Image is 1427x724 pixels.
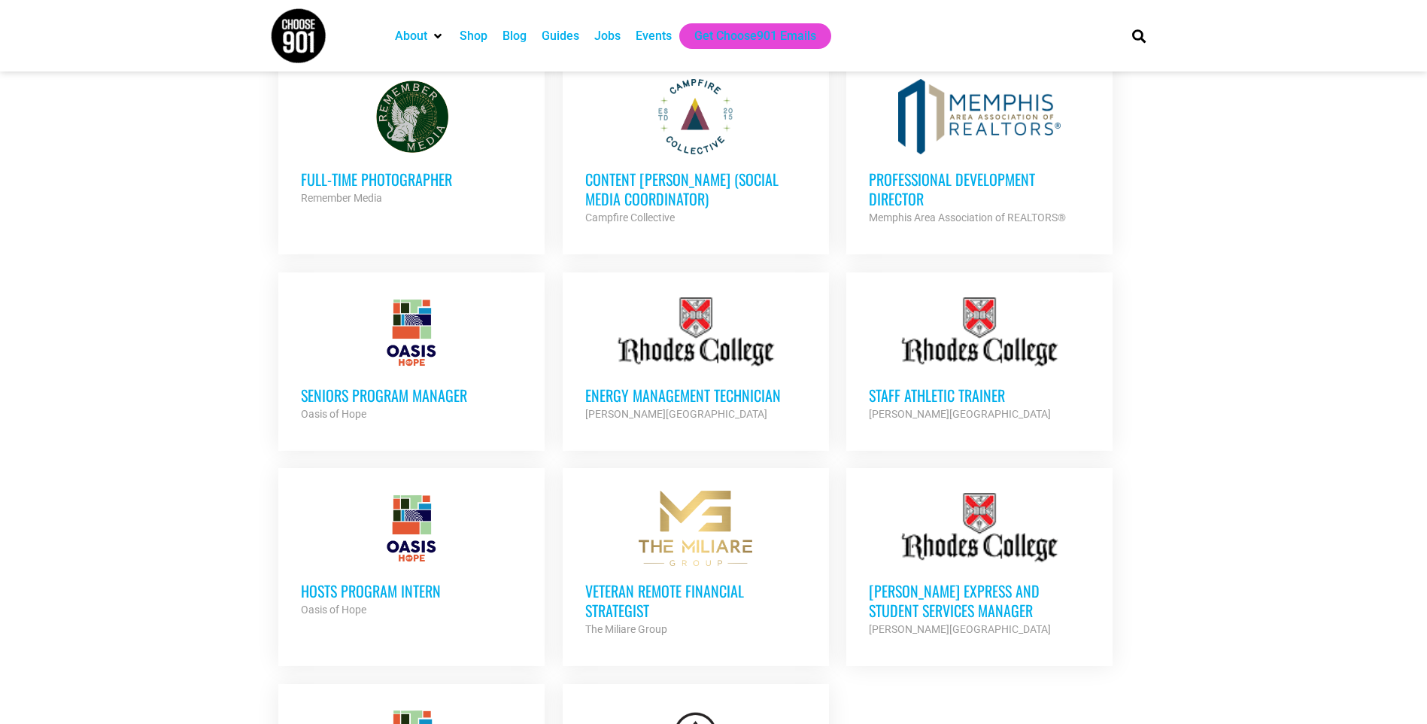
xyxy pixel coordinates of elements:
[387,23,452,49] div: About
[846,56,1113,249] a: Professional Development Director Memphis Area Association of REALTORS®
[585,211,675,224] strong: Campfire Collective
[585,408,767,420] strong: [PERSON_NAME][GEOGRAPHIC_DATA]
[387,23,1107,49] nav: Main nav
[869,385,1090,405] h3: Staff Athletic Trainer
[846,272,1113,446] a: Staff Athletic Trainer [PERSON_NAME][GEOGRAPHIC_DATA]
[460,27,487,45] a: Shop
[301,408,366,420] strong: Oasis of Hope
[846,468,1113,661] a: [PERSON_NAME] Express and Student Services Manager [PERSON_NAME][GEOGRAPHIC_DATA]
[301,581,522,601] h3: HOSTS Program Intern
[301,385,522,405] h3: Seniors Program Manager
[563,468,829,661] a: Veteran Remote Financial Strategist The Miliare Group
[563,272,829,446] a: Energy Management Technician [PERSON_NAME][GEOGRAPHIC_DATA]
[278,56,545,230] a: Full-Time Photographer Remember Media
[542,27,579,45] a: Guides
[585,623,667,635] strong: The Miliare Group
[301,604,366,616] strong: Oasis of Hope
[301,192,382,204] strong: Remember Media
[395,27,427,45] a: About
[585,385,806,405] h3: Energy Management Technician
[563,56,829,249] a: Content [PERSON_NAME] (Social Media Coordinator) Campfire Collective
[869,623,1051,635] strong: [PERSON_NAME][GEOGRAPHIC_DATA]
[585,581,806,620] h3: Veteran Remote Financial Strategist
[869,169,1090,208] h3: Professional Development Director
[502,27,527,45] a: Blog
[278,468,545,641] a: HOSTS Program Intern Oasis of Hope
[694,27,816,45] a: Get Choose901 Emails
[301,169,522,189] h3: Full-Time Photographer
[585,169,806,208] h3: Content [PERSON_NAME] (Social Media Coordinator)
[594,27,621,45] a: Jobs
[869,408,1051,420] strong: [PERSON_NAME][GEOGRAPHIC_DATA]
[636,27,672,45] a: Events
[869,581,1090,620] h3: [PERSON_NAME] Express and Student Services Manager
[869,211,1066,224] strong: Memphis Area Association of REALTORS®
[278,272,545,446] a: Seniors Program Manager Oasis of Hope
[1126,23,1151,48] div: Search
